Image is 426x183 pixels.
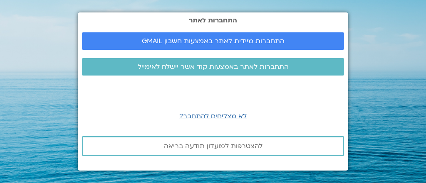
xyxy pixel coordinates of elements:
[82,32,344,50] a: התחברות מיידית לאתר באמצעות חשבון GMAIL
[82,136,344,156] a: להצטרפות למועדון תודעה בריאה
[179,112,247,121] a: לא מצליחים להתחבר?
[138,63,289,71] span: התחברות לאתר באמצעות קוד אשר יישלח לאימייל
[82,17,344,24] h2: התחברות לאתר
[82,58,344,76] a: התחברות לאתר באמצעות קוד אשר יישלח לאימייל
[164,142,263,150] span: להצטרפות למועדון תודעה בריאה
[142,37,285,45] span: התחברות מיידית לאתר באמצעות חשבון GMAIL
